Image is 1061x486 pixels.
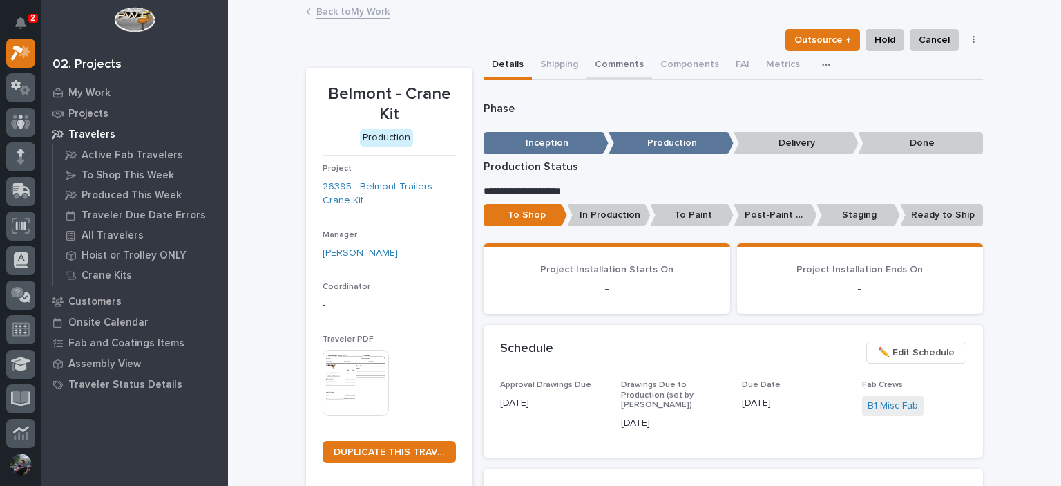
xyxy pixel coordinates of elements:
span: Cancel [919,32,950,48]
button: Metrics [758,51,808,80]
p: Travelers [68,129,115,141]
a: Crane Kits [53,265,228,285]
span: Outsource ↑ [794,32,851,48]
span: Fab Crews [862,381,903,389]
p: [DATE] [500,396,604,411]
p: To Shop This Week [82,169,174,182]
p: Fab and Coatings Items [68,337,184,350]
p: Done [858,132,983,155]
span: Manager [323,231,357,239]
p: Hoist or Trolley ONLY [82,250,187,262]
p: Post-Paint Assembly [734,204,817,227]
p: Phase [484,102,983,115]
p: Crane Kits [82,270,132,282]
span: Project [323,165,352,173]
a: B1 Misc Fab [868,399,918,413]
a: Traveler Status Details [41,374,228,395]
div: 02. Projects [52,57,122,73]
p: Staging [816,204,900,227]
p: Inception [484,132,609,155]
a: My Work [41,82,228,103]
span: Due Date [742,381,781,389]
a: Onsite Calendar [41,312,228,333]
p: Customers [68,296,122,308]
button: Comments [586,51,652,80]
p: [DATE] [621,416,725,431]
div: Notifications2 [17,17,35,39]
button: Hold [866,29,904,51]
a: Back toMy Work [316,3,390,19]
span: Coordinator [323,283,370,291]
span: Approval Drawings Due [500,381,591,389]
span: ✏️ Edit Schedule [878,344,955,361]
p: Delivery [734,132,859,155]
button: Outsource ↑ [785,29,860,51]
button: FAI [727,51,758,80]
p: Production [609,132,734,155]
a: Produced This Week [53,185,228,205]
span: Drawings Due to Production (set by [PERSON_NAME]) [621,381,694,409]
a: All Travelers [53,225,228,245]
span: Project Installation Starts On [540,265,673,274]
a: [PERSON_NAME] [323,246,398,261]
p: 2 [30,13,35,23]
p: In Production [567,204,651,227]
a: DUPLICATE THIS TRAVELER [323,441,456,463]
p: Projects [68,108,108,120]
p: [DATE] [742,396,846,411]
a: Assembly View [41,353,228,374]
a: Travelers [41,124,228,144]
img: Workspace Logo [114,7,155,32]
p: All Travelers [82,230,144,242]
p: To Shop [484,204,567,227]
button: Cancel [910,29,959,51]
p: Assembly View [68,358,141,371]
p: Produced This Week [82,189,182,202]
a: 26395 - Belmont Trailers - Crane Kit [323,180,456,209]
button: ✏️ Edit Schedule [866,342,966,364]
a: To Shop This Week [53,165,228,185]
span: Hold [874,32,895,48]
a: Traveler Due Date Errors [53,205,228,225]
p: - [500,281,714,297]
button: users-avatar [6,450,35,479]
button: Components [652,51,727,80]
p: - [323,298,456,312]
button: Shipping [532,51,586,80]
h2: Schedule [500,342,553,357]
p: Traveler Status Details [68,379,182,391]
p: Onsite Calendar [68,317,149,329]
button: Notifications [6,8,35,37]
span: Traveler PDF [323,335,374,344]
a: Active Fab Travelers [53,145,228,165]
span: Project Installation Ends On [796,265,923,274]
a: Projects [41,103,228,124]
a: Fab and Coatings Items [41,333,228,353]
p: Production Status [484,160,983,174]
a: Customers [41,291,228,312]
button: Details [484,51,532,80]
p: My Work [68,87,111,100]
p: Belmont - Crane Kit [323,84,456,124]
p: Ready to Ship [900,204,984,227]
p: To Paint [650,204,734,227]
p: Active Fab Travelers [82,149,183,162]
div: Production [360,129,413,147]
a: Hoist or Trolley ONLY [53,245,228,265]
p: - [754,281,967,297]
span: DUPLICATE THIS TRAVELER [334,447,445,457]
p: Traveler Due Date Errors [82,209,206,222]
